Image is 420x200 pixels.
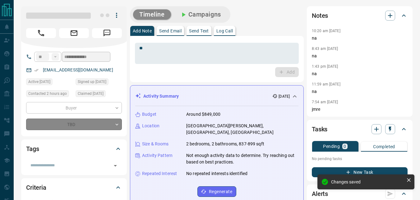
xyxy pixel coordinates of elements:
p: Send Text [189,29,209,33]
p: No repeated interests identified [186,170,247,177]
div: Tasks [312,122,408,137]
h2: Notes [312,11,328,21]
button: Regenerate [197,186,236,197]
span: Email [59,28,89,38]
span: Call [26,28,56,38]
p: Pending [323,144,340,149]
p: 11:59 am [DATE] [312,82,340,86]
div: Mon Sep 15 2025 [26,90,72,99]
p: 7:54 am [DATE] [312,100,338,104]
p: [DATE] [279,94,290,99]
h2: Alerts [312,189,328,199]
span: Active [DATE] [28,79,50,85]
p: na [312,53,408,59]
p: Not enough activity data to determine. Try reaching out based on best practices. [186,152,298,165]
div: Activity Summary[DATE] [135,90,298,102]
p: Log Call [216,29,233,33]
p: No pending tasks [312,154,408,163]
div: Tue Sep 09 2025 [76,78,122,87]
p: Activity Summary [143,93,179,100]
p: 0 [344,144,346,149]
p: Repeated Interest [142,170,177,177]
p: 1:43 pm [DATE] [312,64,338,69]
p: Add Note [133,29,152,33]
div: Tue Sep 09 2025 [26,78,72,87]
h2: Criteria [26,183,46,193]
p: jmre [312,106,408,113]
span: Message [92,28,122,38]
svg: Email Verified [34,68,39,72]
p: 2 bedrooms, 2 bathrooms, 837-899 sqft [186,141,264,147]
div: Notes [312,8,408,23]
button: Open [111,161,120,170]
h2: Tasks [312,124,327,134]
p: 8:43 am [DATE] [312,46,338,51]
p: [GEOGRAPHIC_DATA][PERSON_NAME], [GEOGRAPHIC_DATA], [GEOGRAPHIC_DATA] [186,123,298,136]
p: Send Email [159,29,182,33]
button: Campaigns [173,9,227,20]
div: Buyer [26,102,122,114]
p: Size & Rooms [142,141,169,147]
h2: Tags [26,144,39,154]
p: Completed [373,144,395,149]
div: Tue Sep 09 2025 [76,90,122,99]
p: Activity Pattern [142,152,173,159]
p: Around $849,000 [186,111,220,118]
p: 10:20 am [DATE] [312,29,340,33]
span: Signed up [DATE] [78,79,106,85]
button: Timeline [133,9,171,20]
a: [EMAIL_ADDRESS][DOMAIN_NAME] [43,67,113,72]
p: Budget [142,111,156,118]
span: Contacted 2 hours ago [28,90,67,97]
button: New Task [312,167,408,177]
p: na [312,88,408,95]
div: Tags [26,141,122,156]
p: na [312,35,408,41]
p: na [312,71,408,77]
p: Location [142,123,159,129]
div: Criteria [26,180,122,195]
div: Changes saved [331,179,404,184]
div: TBD [26,119,122,130]
span: Claimed [DATE] [78,90,104,97]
